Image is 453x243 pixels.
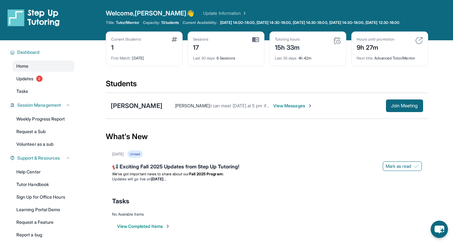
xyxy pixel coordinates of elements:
[116,20,139,25] span: Tutor/Mentor
[112,177,422,182] li: Updates will go live on
[13,86,74,97] a: Tasks
[415,37,423,44] img: card
[106,79,428,93] div: Students
[16,76,34,82] span: Updates
[273,103,313,109] span: View Messages
[193,42,209,52] div: 17
[112,163,422,172] div: 📢 Exciting Fall 2025 Updates from Step Up Tutoring!
[333,37,341,44] img: card
[106,9,195,18] span: Welcome, [PERSON_NAME] 👋
[112,212,422,217] div: No Available Items
[13,73,74,84] a: Updates2
[193,52,259,61] div: 6 Sessions
[13,217,74,228] a: Request a Feature
[111,37,141,42] div: Current Students
[275,56,297,60] span: Last 30 days :
[241,10,247,16] img: Chevron Right
[193,37,209,42] div: Sessions
[143,20,160,25] span: Capacity:
[13,179,74,190] a: Tutor Handbook
[357,42,394,52] div: 9h 27m
[431,221,448,238] button: chat-button
[383,161,422,171] button: Mark as read
[106,20,115,25] span: Title:
[175,103,211,108] span: [PERSON_NAME] :
[193,56,216,60] span: Last 30 days :
[13,191,74,203] a: Sign Up for Office Hours
[17,102,61,108] span: Session Management
[17,49,40,55] span: Dashboard
[8,9,60,26] img: logo
[357,56,374,60] span: Next title :
[357,52,423,61] div: Advanced Tutor/Mentor
[13,113,74,125] a: Weekly Progress Report
[13,204,74,215] a: Learning Portal Demo
[386,163,411,169] span: Mark as read
[13,138,74,150] a: Volunteer as a sub
[15,155,71,161] button: Support & Resources
[17,155,60,161] span: Support & Resources
[111,52,177,61] div: [DATE]
[111,42,141,52] div: 1
[275,52,341,61] div: 4h 42m
[13,229,74,240] a: Report a bug
[161,20,179,25] span: 1 Students
[117,223,170,229] button: View Completed Items
[189,172,224,176] strong: Fall 2025 Program:
[111,56,131,60] span: First Match :
[16,63,28,69] span: Home
[13,166,74,178] a: Help Center
[219,20,401,25] a: [DATE] 14:00-18:00, [DATE] 14:30-18:00, [DATE] 14:30-18:00, [DATE] 14:30-18:00, [DATE] 12:30-18:00
[308,103,313,108] img: Chevron-Right
[36,76,42,82] span: 2
[183,20,217,25] span: Current Availability:
[15,102,71,108] button: Session Management
[275,37,300,42] div: Tutoring hours
[127,150,143,158] div: Unread
[112,152,124,157] div: [DATE]
[391,104,418,108] span: Join Meeting
[211,103,303,108] span: I can meet [DATE] at 5 pm if that works for her
[386,99,423,112] button: Join Meeting
[414,164,419,169] img: Mark as read
[13,60,74,72] a: Home
[151,177,166,181] strong: [DATE]
[220,20,400,25] span: [DATE] 14:00-18:00, [DATE] 14:30-18:00, [DATE] 14:30-18:00, [DATE] 14:30-18:00, [DATE] 12:30-18:00
[275,42,300,52] div: 15h 33m
[357,37,394,42] div: Hours until promotion
[203,10,247,16] a: Update Information
[13,126,74,137] a: Request a Sub
[112,197,129,206] span: Tasks
[15,49,71,55] button: Dashboard
[106,123,428,150] div: What's New
[172,37,177,42] img: card
[16,88,28,94] span: Tasks
[112,172,189,176] span: We’ve got important news to share about our
[252,37,259,42] img: card
[111,101,162,110] div: [PERSON_NAME]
